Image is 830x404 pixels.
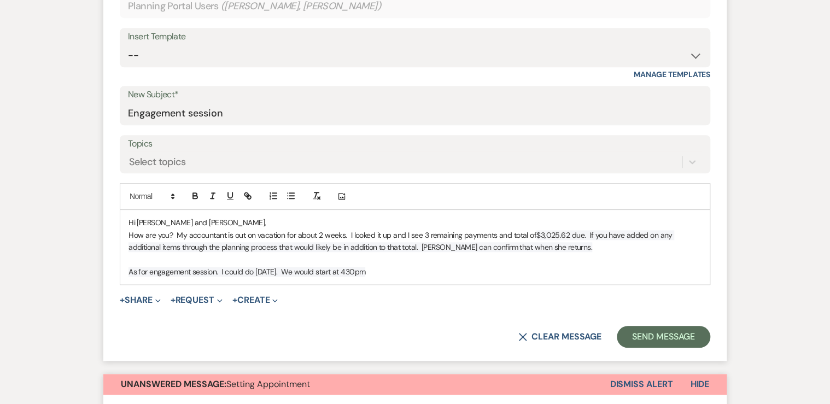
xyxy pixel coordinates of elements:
button: Hide [673,374,727,395]
span: Hide [690,378,709,390]
span: + [120,296,125,305]
span: Setting Appointment [121,378,310,390]
button: Dismiss Alert [610,374,673,395]
span: As for engagement session. I could do [DATE]. We would start at 430pm [128,267,365,277]
a: Manage Templates [634,69,710,79]
button: Share [120,296,161,305]
button: Send Message [617,326,710,348]
div: Insert Template [128,29,702,45]
label: Topics [128,136,702,152]
label: New Subject* [128,87,702,103]
p: Hi [PERSON_NAME] and [PERSON_NAME], [128,216,702,229]
button: Request [171,296,223,305]
span: + [232,296,237,305]
button: Clear message [518,332,601,341]
div: Select topics [129,155,186,169]
span: + [171,296,176,305]
button: Unanswered Message:Setting Appointment [103,374,610,395]
p: How are you? My accountant is out on vacation for about 2 weeks. I looked it up and I see 3 remai... [128,229,702,254]
button: Create [232,296,278,305]
strong: Unanswered Message: [121,378,226,390]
